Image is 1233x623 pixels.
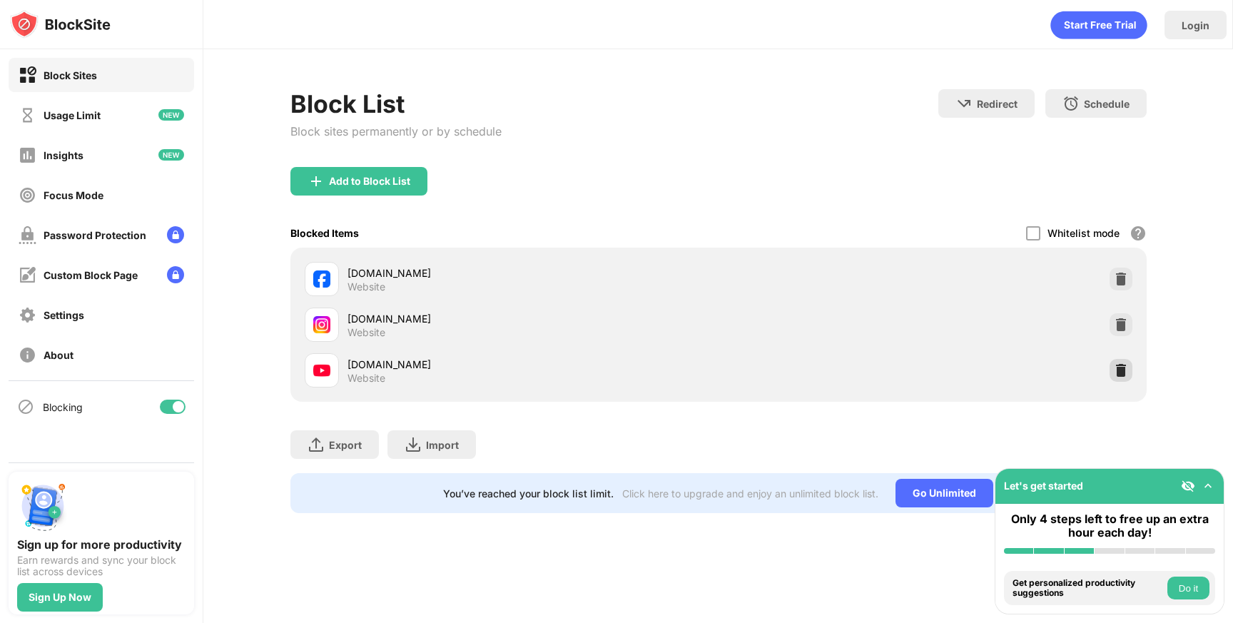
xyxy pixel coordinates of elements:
[1047,227,1120,239] div: Whitelist mode
[347,265,719,280] div: [DOMAIN_NAME]
[313,316,330,333] img: favicons
[19,146,36,164] img: insights-off.svg
[44,109,101,121] div: Usage Limit
[17,554,186,577] div: Earn rewards and sync your block list across devices
[313,362,330,379] img: favicons
[19,266,36,284] img: customize-block-page-off.svg
[19,306,36,324] img: settings-off.svg
[622,487,878,500] div: Click here to upgrade and enjoy an unlimited block list.
[19,226,36,244] img: password-protection-off.svg
[290,124,502,138] div: Block sites permanently or by schedule
[19,66,36,84] img: block-on.svg
[329,176,410,187] div: Add to Block List
[44,149,83,161] div: Insights
[17,480,68,532] img: push-signup.svg
[1013,578,1164,599] div: Get personalized productivity suggestions
[1182,19,1209,31] div: Login
[44,269,138,281] div: Custom Block Page
[29,592,91,603] div: Sign Up Now
[1084,98,1130,110] div: Schedule
[1167,577,1209,599] button: Do it
[347,372,385,385] div: Website
[290,227,359,239] div: Blocked Items
[17,398,34,415] img: blocking-icon.svg
[1004,512,1215,540] div: Only 4 steps left to free up an extra hour each day!
[1004,480,1083,492] div: Let's get started
[290,89,502,118] div: Block List
[977,98,1018,110] div: Redirect
[1181,479,1195,493] img: eye-not-visible.svg
[347,357,719,372] div: [DOMAIN_NAME]
[44,69,97,81] div: Block Sites
[19,186,36,204] img: focus-off.svg
[347,280,385,293] div: Website
[10,10,111,39] img: logo-blocksite.svg
[347,311,719,326] div: [DOMAIN_NAME]
[43,401,83,413] div: Blocking
[17,537,186,552] div: Sign up for more productivity
[347,326,385,339] div: Website
[158,109,184,121] img: new-icon.svg
[1201,479,1215,493] img: omni-setup-toggle.svg
[329,439,362,451] div: Export
[313,270,330,288] img: favicons
[443,487,614,500] div: You’ve reached your block list limit.
[1050,11,1147,39] div: animation
[167,266,184,283] img: lock-menu.svg
[19,346,36,364] img: about-off.svg
[44,229,146,241] div: Password Protection
[895,479,993,507] div: Go Unlimited
[44,309,84,321] div: Settings
[426,439,459,451] div: Import
[158,149,184,161] img: new-icon.svg
[44,349,73,361] div: About
[167,226,184,243] img: lock-menu.svg
[44,189,103,201] div: Focus Mode
[19,106,36,124] img: time-usage-off.svg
